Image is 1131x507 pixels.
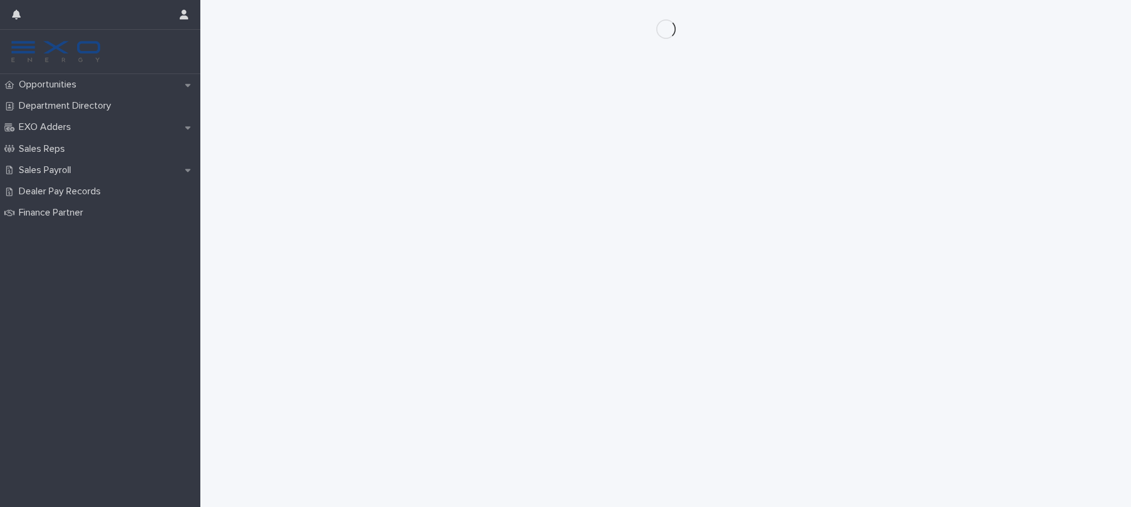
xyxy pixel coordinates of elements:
p: Department Directory [14,100,121,112]
p: EXO Adders [14,121,81,133]
p: Dealer Pay Records [14,186,110,197]
p: Finance Partner [14,207,93,219]
p: Sales Reps [14,143,75,155]
img: FKS5r6ZBThi8E5hshIGi [10,39,102,64]
p: Sales Payroll [14,165,81,176]
p: Opportunities [14,79,86,90]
